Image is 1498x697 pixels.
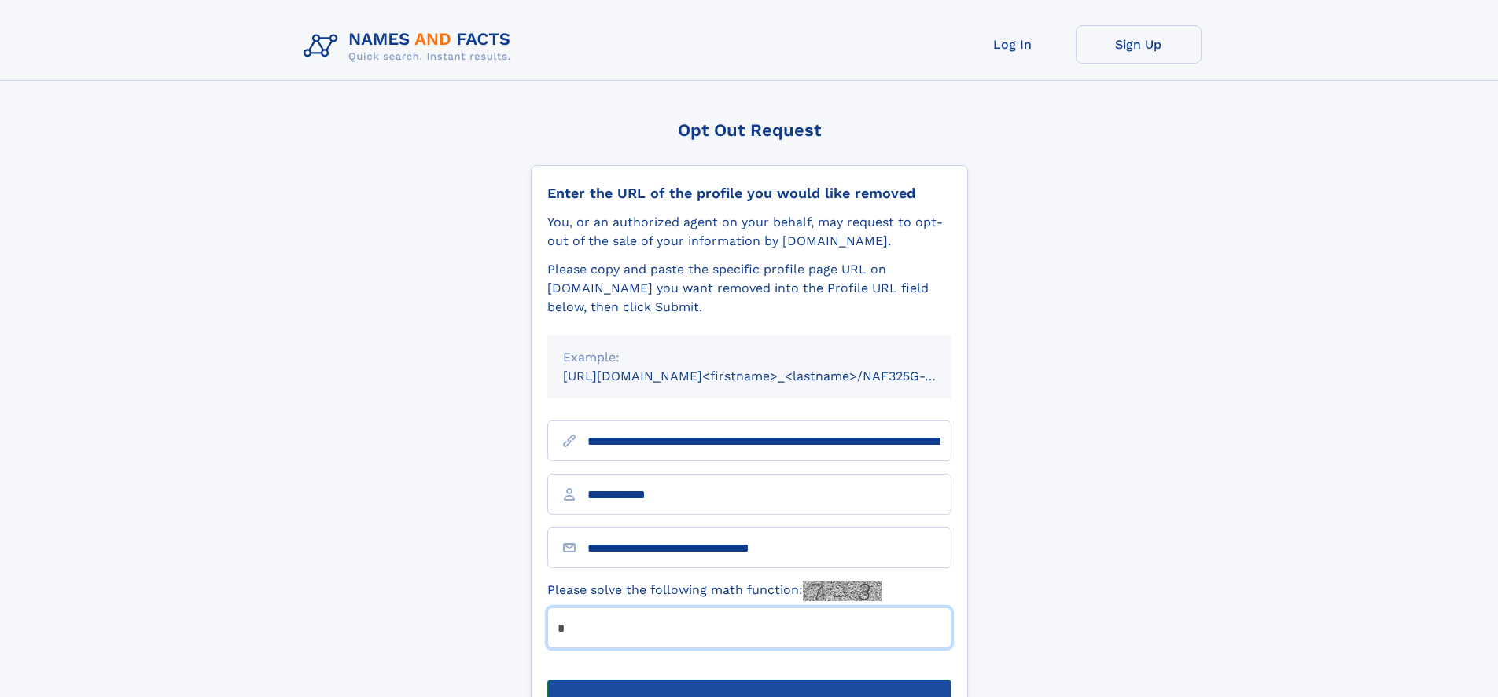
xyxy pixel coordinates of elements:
[563,369,981,383] small: [URL][DOMAIN_NAME]<firstname>_<lastname>/NAF325G-xxxxxxxx
[1076,25,1202,64] a: Sign Up
[547,260,951,317] div: Please copy and paste the specific profile page URL on [DOMAIN_NAME] you want removed into the Pr...
[531,120,968,140] div: Opt Out Request
[297,25,524,68] img: Logo Names and Facts
[950,25,1076,64] a: Log In
[547,581,882,601] label: Please solve the following math function:
[563,348,936,367] div: Example:
[547,213,951,251] div: You, or an authorized agent on your behalf, may request to opt-out of the sale of your informatio...
[547,185,951,202] div: Enter the URL of the profile you would like removed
